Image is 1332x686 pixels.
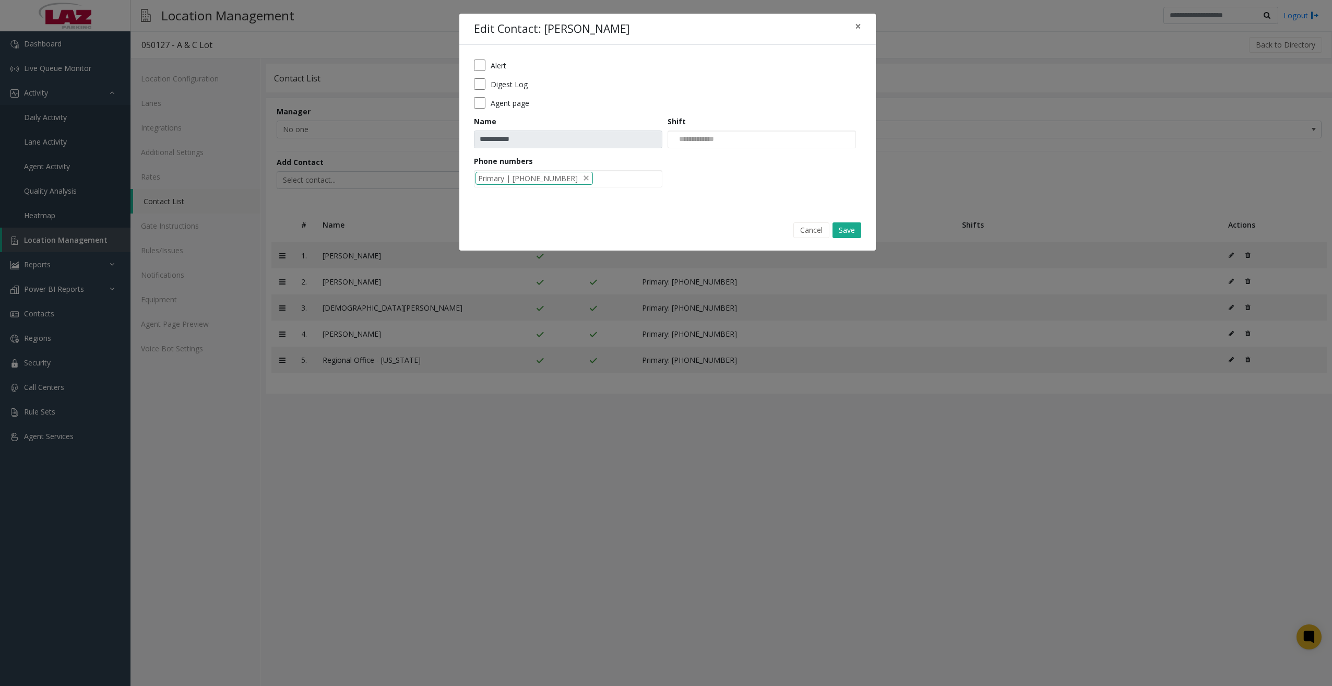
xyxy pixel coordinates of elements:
label: Shift [668,116,686,127]
h4: Edit Contact: [PERSON_NAME] [474,21,629,38]
label: Digest Log [491,79,528,90]
button: Save [832,222,861,238]
span: × [855,19,861,33]
span: Primary | [PHONE_NUMBER] [478,173,578,184]
input: NO DATA FOUND [668,131,721,148]
button: Close [848,14,869,39]
label: Name [474,116,496,127]
label: Phone numbers [474,156,533,167]
label: Alert [491,60,506,71]
label: Agent page [491,98,529,109]
button: Cancel [793,222,829,238]
span: delete [582,173,590,184]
